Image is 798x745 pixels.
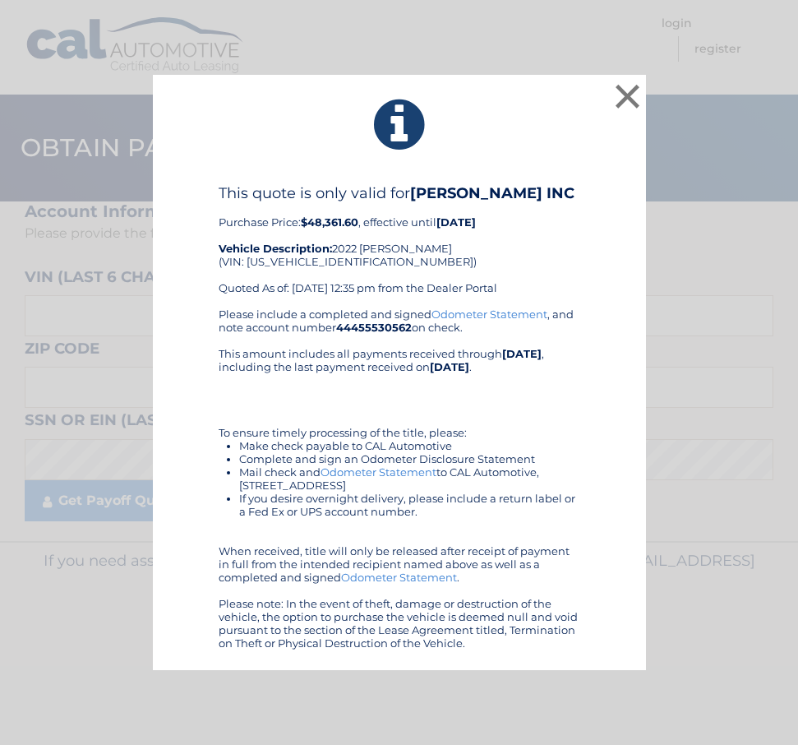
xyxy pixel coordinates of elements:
li: Complete and sign an Odometer Disclosure Statement [239,452,580,465]
b: $48,361.60 [301,215,358,229]
strong: Vehicle Description: [219,242,332,255]
a: Odometer Statement [431,308,547,321]
b: 44455530562 [336,321,412,334]
a: Odometer Statement [321,465,436,479]
b: [DATE] [436,215,476,229]
button: × [611,80,644,113]
li: If you desire overnight delivery, please include a return label or a Fed Ex or UPS account number. [239,492,580,518]
li: Make check payable to CAL Automotive [239,439,580,452]
div: Purchase Price: , effective until 2022 [PERSON_NAME] (VIN: [US_VEHICLE_IDENTIFICATION_NUMBER]) Qu... [219,184,580,308]
a: Odometer Statement [341,571,457,584]
li: Mail check and to CAL Automotive, [STREET_ADDRESS] [239,465,580,492]
h4: This quote is only valid for [219,184,580,202]
b: [PERSON_NAME] INC [410,184,574,202]
b: [DATE] [502,347,542,360]
div: Please include a completed and signed , and note account number on check. This amount includes al... [219,308,580,650]
b: [DATE] [430,360,469,373]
